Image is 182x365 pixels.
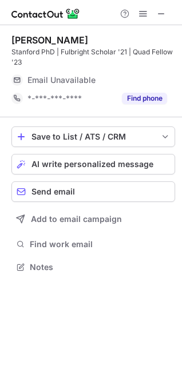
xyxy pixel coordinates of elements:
[11,209,175,229] button: Add to email campaign
[31,215,122,224] span: Add to email campaign
[11,7,80,21] img: ContactOut v5.3.10
[11,236,175,252] button: Find work email
[11,181,175,202] button: Send email
[31,132,155,141] div: Save to List / ATS / CRM
[122,93,167,104] button: Reveal Button
[31,160,153,169] span: AI write personalized message
[27,75,96,85] span: Email Unavailable
[30,239,171,249] span: Find work email
[11,47,175,68] div: Stanford PhD | Fulbright Scholar '21 | Quad Fellow '23
[11,259,175,275] button: Notes
[11,154,175,174] button: AI write personalized message
[11,126,175,147] button: save-profile-one-click
[11,34,88,46] div: [PERSON_NAME]
[31,187,75,196] span: Send email
[30,262,171,272] span: Notes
